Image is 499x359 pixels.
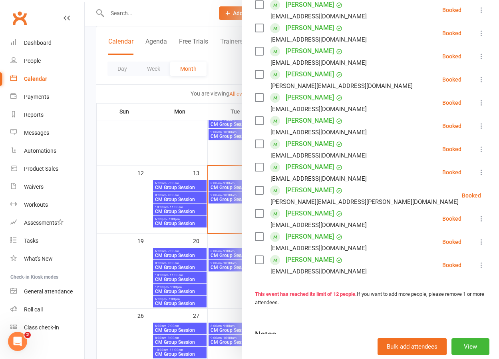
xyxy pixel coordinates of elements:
strong: This event has reached its limit of 12 people. [255,291,357,297]
div: [EMAIL_ADDRESS][DOMAIN_NAME] [270,266,367,277]
div: What's New [24,255,53,262]
a: Calendar [10,70,84,88]
a: Assessments [10,214,84,232]
a: What's New [10,250,84,268]
a: Dashboard [10,34,84,52]
div: [EMAIL_ADDRESS][DOMAIN_NAME] [270,220,367,230]
a: [PERSON_NAME] [286,114,334,127]
span: 2 [24,332,31,338]
div: Booked [442,123,461,129]
div: Booked [442,77,461,82]
div: Messages [24,130,49,136]
div: [EMAIL_ADDRESS][DOMAIN_NAME] [270,34,367,45]
div: Booked [442,54,461,59]
a: Clubworx [10,8,30,28]
a: [PERSON_NAME] [286,91,334,104]
a: Tasks [10,232,84,250]
div: [EMAIL_ADDRESS][DOMAIN_NAME] [270,174,367,184]
div: [EMAIL_ADDRESS][DOMAIN_NAME] [270,127,367,138]
div: Booked [442,100,461,106]
div: Class check-in [24,324,59,331]
div: Calendar [24,76,47,82]
a: Payments [10,88,84,106]
a: Class kiosk mode [10,319,84,337]
a: [PERSON_NAME] [286,68,334,81]
div: Booked [462,193,481,198]
div: Automations [24,148,56,154]
a: Reports [10,106,84,124]
div: Dashboard [24,40,52,46]
div: [EMAIL_ADDRESS][DOMAIN_NAME] [270,104,367,114]
div: [EMAIL_ADDRESS][DOMAIN_NAME] [270,11,367,22]
div: Tasks [24,237,38,244]
a: [PERSON_NAME] [286,184,334,197]
a: [PERSON_NAME] [286,253,334,266]
a: Product Sales [10,160,84,178]
button: Bulk add attendees [378,338,447,355]
div: Booked [442,170,461,175]
div: [PERSON_NAME][EMAIL_ADDRESS][DOMAIN_NAME] [270,81,413,91]
div: Booked [442,7,461,13]
a: People [10,52,84,70]
a: Roll call [10,301,84,319]
div: [EMAIL_ADDRESS][DOMAIN_NAME] [270,58,367,68]
div: [EMAIL_ADDRESS][DOMAIN_NAME] [270,243,367,253]
div: General attendance [24,288,73,295]
div: Product Sales [24,166,58,172]
div: Roll call [24,306,43,313]
div: Booked [442,239,461,245]
a: [PERSON_NAME] [286,22,334,34]
div: Booked [442,146,461,152]
div: Workouts [24,201,48,208]
div: Booked [442,216,461,221]
div: [PERSON_NAME][EMAIL_ADDRESS][PERSON_NAME][DOMAIN_NAME] [270,197,459,207]
div: Assessments [24,219,64,226]
div: People [24,58,41,64]
iframe: Intercom live chat [8,332,27,351]
div: [EMAIL_ADDRESS][DOMAIN_NAME] [270,150,367,161]
a: [PERSON_NAME] [286,207,334,220]
a: Messages [10,124,84,142]
a: [PERSON_NAME] [286,45,334,58]
a: General attendance kiosk mode [10,283,84,301]
a: Waivers [10,178,84,196]
a: Workouts [10,196,84,214]
div: Booked [442,262,461,268]
a: [PERSON_NAME] [286,161,334,174]
div: Payments [24,94,49,100]
a: [PERSON_NAME] [286,138,334,150]
a: Automations [10,142,84,160]
div: Waivers [24,183,44,190]
button: View [451,338,489,355]
div: If you want to add more people, please remove 1 or more attendees. [255,290,486,307]
a: [PERSON_NAME] [286,230,334,243]
div: Reports [24,112,44,118]
div: Notes [255,329,276,340]
div: Booked [442,30,461,36]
